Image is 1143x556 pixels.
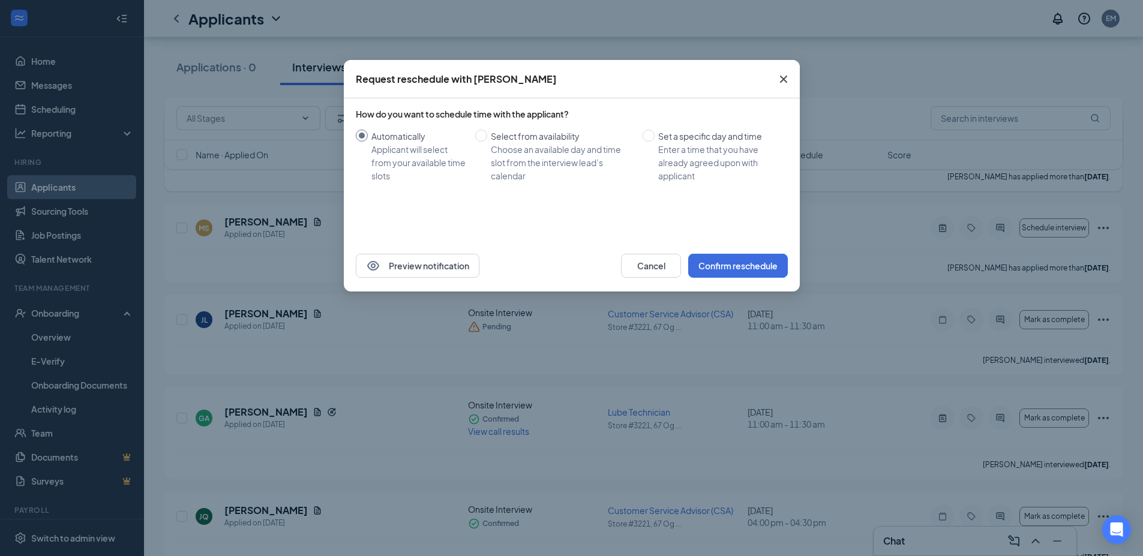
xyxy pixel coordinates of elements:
[371,143,466,182] div: Applicant will select from your available time slots
[356,108,788,120] div: How do you want to schedule time with the applicant?
[767,60,800,98] button: Close
[658,143,778,182] div: Enter a time that you have already agreed upon with applicant
[491,130,633,143] div: Select from availability
[356,254,479,278] button: EyePreview notification
[366,259,380,273] svg: Eye
[371,130,466,143] div: Automatically
[688,254,788,278] button: Confirm reschedule
[356,73,557,86] div: Request reschedule with [PERSON_NAME]
[621,254,681,278] button: Cancel
[491,143,633,182] div: Choose an available day and time slot from the interview lead’s calendar
[658,130,778,143] div: Set a specific day and time
[776,72,791,86] svg: Cross
[1102,515,1131,544] div: Open Intercom Messenger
